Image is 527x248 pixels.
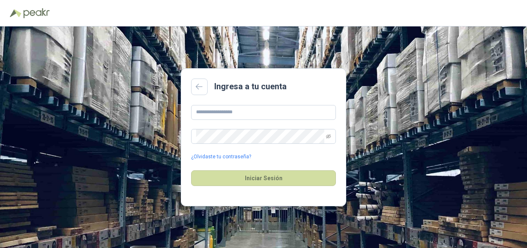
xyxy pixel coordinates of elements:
[191,170,336,186] button: Iniciar Sesión
[326,134,331,139] span: eye-invisible
[191,153,251,161] a: ¿Olvidaste tu contraseña?
[23,8,50,18] img: Peakr
[10,9,22,17] img: Logo
[214,80,287,93] h2: Ingresa a tu cuenta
